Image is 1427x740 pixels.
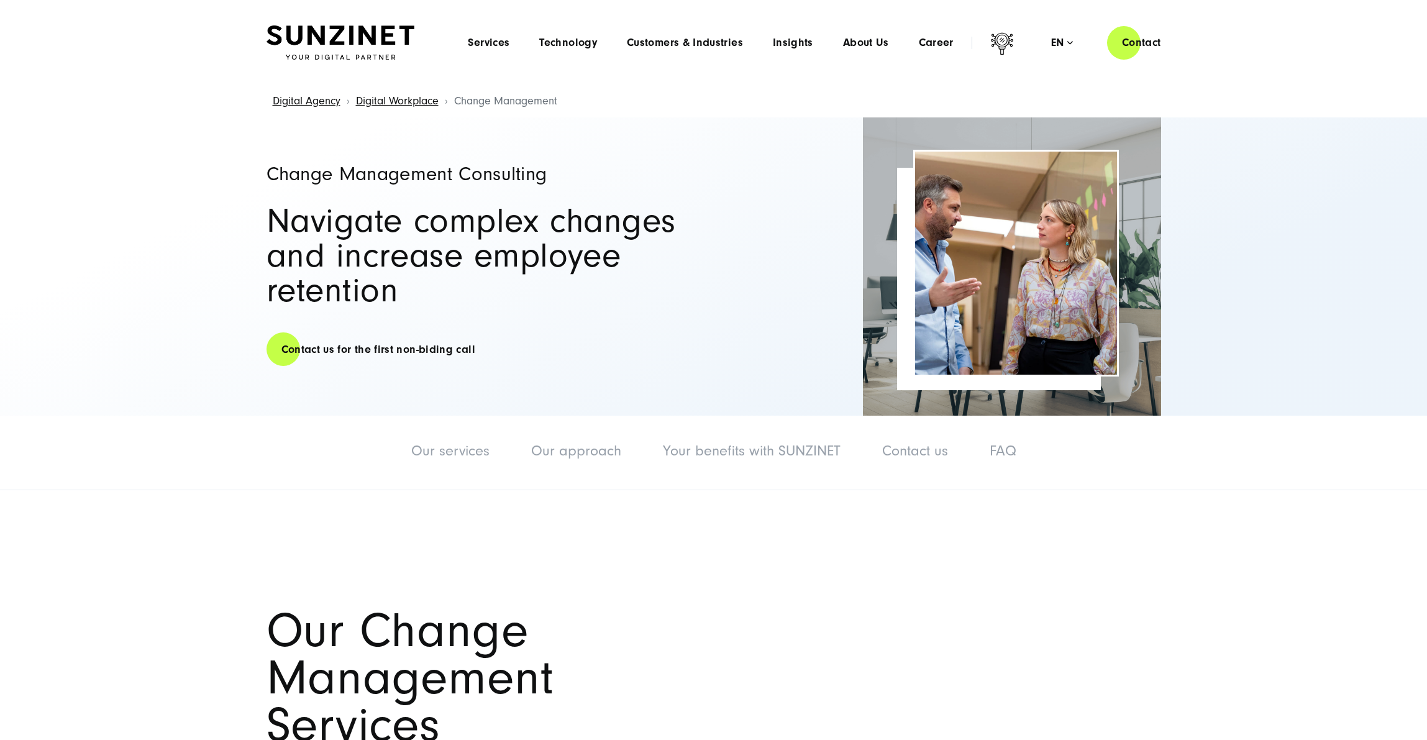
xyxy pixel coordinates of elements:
[863,117,1161,416] img: Full-Service Digitalagentur SUNZINET - Change Management Consulting
[539,37,597,49] a: Technology
[627,37,743,49] a: Customers & Industries
[267,204,701,308] h2: Navigate complex changes and increase employee retention
[267,332,490,367] a: Contact us for the first non-biding call
[915,152,1117,375] img: Change Management Header | Two colleagues discussing something in the hallway
[454,94,557,107] span: Change Management
[267,164,701,184] h1: Change Management Consulting
[267,25,414,60] img: SUNZINET Full Service Digital Agentur
[356,94,439,107] a: Digital Workplace
[1051,37,1073,49] div: en
[1107,25,1176,60] a: Contact
[773,37,813,49] a: Insights
[468,37,509,49] a: Services
[411,442,490,459] a: Our services
[273,94,340,107] a: Digital Agency
[843,37,889,49] a: About Us
[663,442,841,459] a: Your benefits with SUNZINET
[990,442,1016,459] a: FAQ
[531,442,621,459] a: Our approach
[919,37,954,49] a: Career
[882,442,948,459] a: Contact us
